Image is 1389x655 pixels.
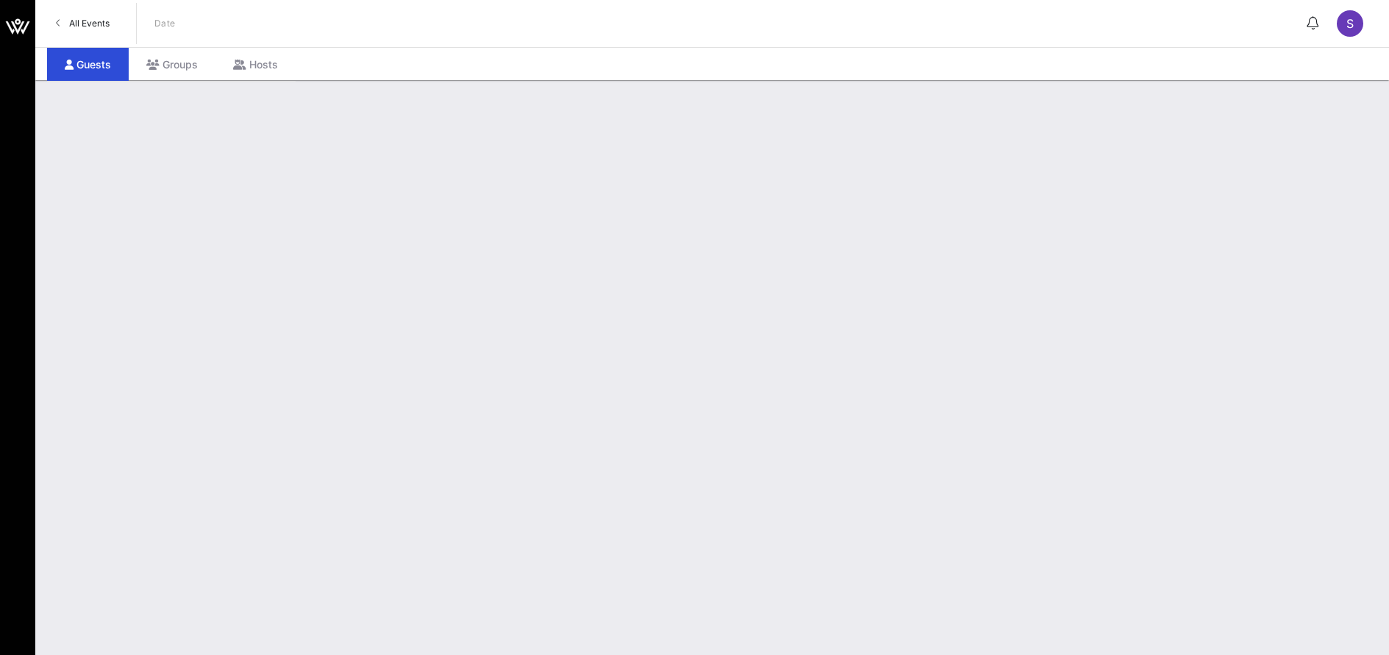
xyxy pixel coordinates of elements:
[154,16,176,31] p: Date
[1346,16,1354,31] span: S
[129,48,215,81] div: Groups
[69,18,110,29] span: All Events
[215,48,296,81] div: Hosts
[47,48,129,81] div: Guests
[1337,10,1363,37] div: S
[47,12,118,35] a: All Events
